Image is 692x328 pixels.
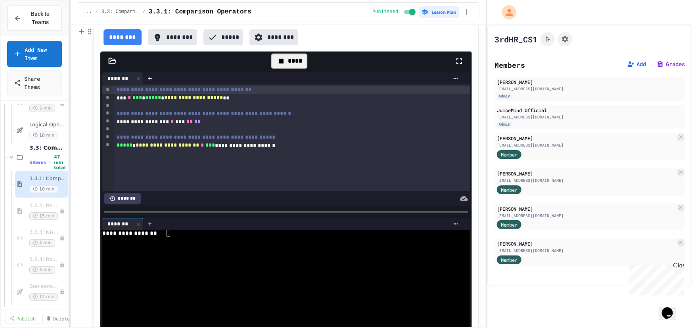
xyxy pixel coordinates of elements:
[143,9,146,15] span: /
[26,10,55,27] span: Back to Teams
[95,9,98,15] span: /
[497,205,675,212] div: [PERSON_NAME]
[149,7,251,17] span: 3.3.1: Comparison Operators
[497,170,675,177] div: [PERSON_NAME]
[501,221,518,228] span: Member
[497,121,512,128] div: Admin
[29,202,59,209] span: 3.3.2: Review - Comparison Operators
[54,154,67,170] span: 47 min total
[3,3,55,50] div: Chat with us now!Close
[29,229,59,236] span: 3.3.3: NHS Candidates
[497,78,682,86] div: [PERSON_NAME]
[497,135,675,142] div: [PERSON_NAME]
[29,239,55,247] span: 5 min
[419,6,459,18] button: Lesson Plan
[372,7,417,17] div: Content is published and visible to students
[29,144,67,151] span: 3.3: Comparison Operators
[501,256,518,263] span: Member
[29,132,58,139] span: 18 min
[7,41,62,67] a: Add New Item
[29,122,67,128] span: Logical Operators - Quiz
[29,283,59,290] span: Booleans and Comparison operators - Quiz
[42,313,73,324] a: Delete
[541,32,555,46] button: Click to see fork details
[6,313,39,324] a: Publish
[497,177,675,183] div: [EMAIL_ADDRESS][DOMAIN_NAME]
[649,59,653,69] span: |
[558,32,572,46] button: Assignment Settings
[29,212,58,220] span: 15 min
[84,9,92,15] span: ...
[497,240,675,247] div: [PERSON_NAME]
[501,186,518,193] span: Member
[29,306,67,313] span: 3.4: If Statements
[59,101,65,106] div: Unpublished
[29,105,55,112] span: 5 min
[59,235,65,241] div: Unpublished
[59,289,65,295] div: Unpublished
[29,293,58,301] span: 12 min
[495,59,525,71] h2: Members
[7,6,62,31] button: Back to Teams
[102,9,140,15] span: 3.3: Comparison Operators
[497,142,675,148] div: [EMAIL_ADDRESS][DOMAIN_NAME]
[627,60,646,68] button: Add
[626,262,684,296] iframe: chat widget
[372,9,398,15] span: Published
[497,213,675,219] div: [EMAIL_ADDRESS][DOMAIN_NAME]
[656,60,685,68] button: Grades
[494,3,518,21] div: My Account
[29,266,55,274] span: 5 min
[29,185,58,193] span: 10 min
[29,175,67,182] span: 3.3.1: Comparison Operators
[497,86,682,92] div: [EMAIL_ADDRESS][DOMAIN_NAME]
[497,248,675,254] div: [EMAIL_ADDRESS][DOMAIN_NAME]
[59,208,65,214] div: Unpublished
[497,93,512,99] div: Admin
[7,70,62,95] a: Share Items
[659,296,684,320] iframe: chat widget
[497,107,682,114] div: JuiceMind Official
[497,114,682,120] div: [EMAIL_ADDRESS][DOMAIN_NAME]
[495,34,537,45] h1: 3rdHR_CS1
[29,160,46,165] span: 5 items
[59,262,65,268] div: Unpublished
[29,256,59,263] span: 3.3.4: Rolling [PERSON_NAME]
[49,159,51,166] span: •
[501,151,518,158] span: Member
